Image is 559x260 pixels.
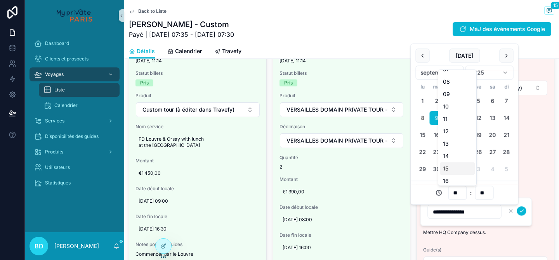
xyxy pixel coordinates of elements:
a: Calendrier [39,98,120,112]
div: 15 [440,163,475,175]
span: Utilisateurs [45,164,70,170]
span: Déclinaison [279,124,404,130]
button: vendredi 3 octobre 2025 [472,162,486,176]
a: Statistiques [30,176,120,190]
p: Mettre HQ Company dessus. [423,229,548,236]
button: lundi 29 septembre 2025 [416,162,430,176]
div: 14 [440,150,475,163]
span: Date fin locale [135,214,260,220]
a: Disponibilités des guides [30,129,120,143]
button: dimanche 21 septembre 2025 [500,128,514,142]
div: 10 [440,101,475,113]
span: Back to Liste [138,8,167,14]
button: vendredi 19 septembre 2025 [472,128,486,142]
button: dimanche 28 septembre 2025 [500,145,514,159]
span: Nom service [135,124,260,130]
a: Produits [30,145,120,159]
span: Travefy [222,47,241,55]
a: Utilisateurs [30,160,120,174]
table: septembre 2025 [416,83,514,176]
button: samedi 4 octobre 2025 [486,162,500,176]
a: Dashboard [30,36,120,50]
button: lundi 22 septembre 2025 [416,145,430,159]
button: lundi 15 septembre 2025 [416,128,430,142]
span: Date début locale [135,186,260,192]
span: Services [45,118,64,124]
div: 09 [440,88,475,101]
a: Clients et prospects [30,52,120,66]
span: [DATE] 16:00 [283,245,401,251]
p: [PERSON_NAME] [54,242,99,250]
button: Select Button [136,102,260,117]
button: mardi 2 septembre 2025 [430,94,444,108]
span: [DATE] 11:14 [279,58,404,64]
button: lundi 1 septembre 2025 [416,94,430,108]
span: Quantité [279,155,404,161]
span: VERSAILLES DOMAIN PRIVATE TOUR - [GEOGRAPHIC_DATA], Gardens & [PERSON_NAME] Trianon [286,106,388,114]
h1: [PERSON_NAME] - Custom [129,19,234,30]
button: samedi 20 septembre 2025 [486,128,500,142]
img: App logo [57,9,92,22]
span: Détails [137,47,155,55]
a: Calendrier [167,44,202,60]
div: 16 [440,175,475,188]
button: mardi 9 septembre 2025, selected [430,111,444,125]
button: dimanche 5 octobre 2025 [500,162,514,176]
a: Détails [129,44,155,59]
button: 15 [544,6,554,16]
span: Dashboard [45,40,69,46]
button: mardi 16 septembre 2025 [430,128,444,142]
span: Montant [135,158,260,164]
span: [DATE] 16:30 [139,226,257,232]
span: Disponibilités des guides [45,133,99,139]
span: Date fin locale [279,232,404,238]
th: dimanche [500,83,514,91]
div: Pris [140,79,149,86]
button: dimanche 7 septembre 2025 [500,94,514,108]
div: Pris [284,79,293,86]
a: Voyages [30,67,120,81]
div: : [416,186,514,200]
span: [DATE] 11:14 [135,58,260,64]
button: dimanche 14 septembre 2025 [500,111,514,125]
span: Produits [45,149,63,155]
button: MàJ des événements Google [453,22,551,36]
div: 13 [440,138,475,150]
span: [DATE] 08:00 [283,217,401,223]
span: Clients et prospects [45,56,89,62]
button: [DATE] [449,49,480,63]
span: Produit [279,93,404,99]
th: vendredi [472,83,486,91]
span: MàJ des événements Google [470,25,545,33]
span: Custom tour (à éditer dans Travefy) [142,106,234,114]
button: samedi 6 septembre 2025 [486,94,500,108]
span: BD [35,241,43,251]
span: Statistiques [45,180,71,186]
span: FD Louvre & Orsay with lunch at the [GEOGRAPHIC_DATA] [139,136,257,148]
span: 2 [279,164,404,170]
div: 08 [440,76,475,88]
th: lundi [416,83,430,91]
span: Calendrier [175,47,202,55]
span: Calendrier [54,102,78,108]
span: Voyages [45,71,64,77]
a: Travefy [214,44,241,60]
div: 11 [440,113,475,126]
button: vendredi 12 septembre 2025 [472,111,486,125]
span: Payé | [DATE] 07:35 - [DATE] 07:30 [129,30,234,39]
div: 12 [440,126,475,138]
button: vendredi 26 septembre 2025 [472,145,486,159]
span: Produit [135,93,260,99]
span: Statut billets [279,70,404,76]
div: scrollable content [25,31,124,200]
span: VERSAILLES DOMAIN PRIVATE TOUR - [GEOGRAPHIC_DATA], Gardens & [PERSON_NAME] Trianon - Group of 2 [286,137,388,145]
span: Liste [54,87,65,93]
a: Back to Liste [129,8,167,14]
button: mardi 23 septembre 2025 [430,145,444,159]
button: Select Button [280,102,404,117]
span: Date début locale [279,204,404,210]
div: Suggestions [438,70,477,186]
span: [DATE] 09:00 [139,198,257,204]
span: Notes pour les guides [135,241,260,248]
button: Today, lundi 8 septembre 2025 [416,111,430,125]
